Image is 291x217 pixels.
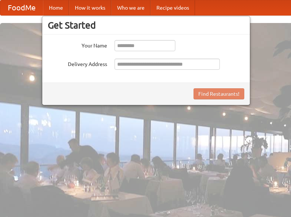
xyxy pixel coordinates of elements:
[48,20,244,31] h3: Get Started
[0,0,43,15] a: FoodMe
[43,0,69,15] a: Home
[48,40,107,49] label: Your Name
[111,0,151,15] a: Who we are
[48,59,107,68] label: Delivery Address
[151,0,195,15] a: Recipe videos
[69,0,111,15] a: How it works
[194,88,244,99] button: Find Restaurants!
